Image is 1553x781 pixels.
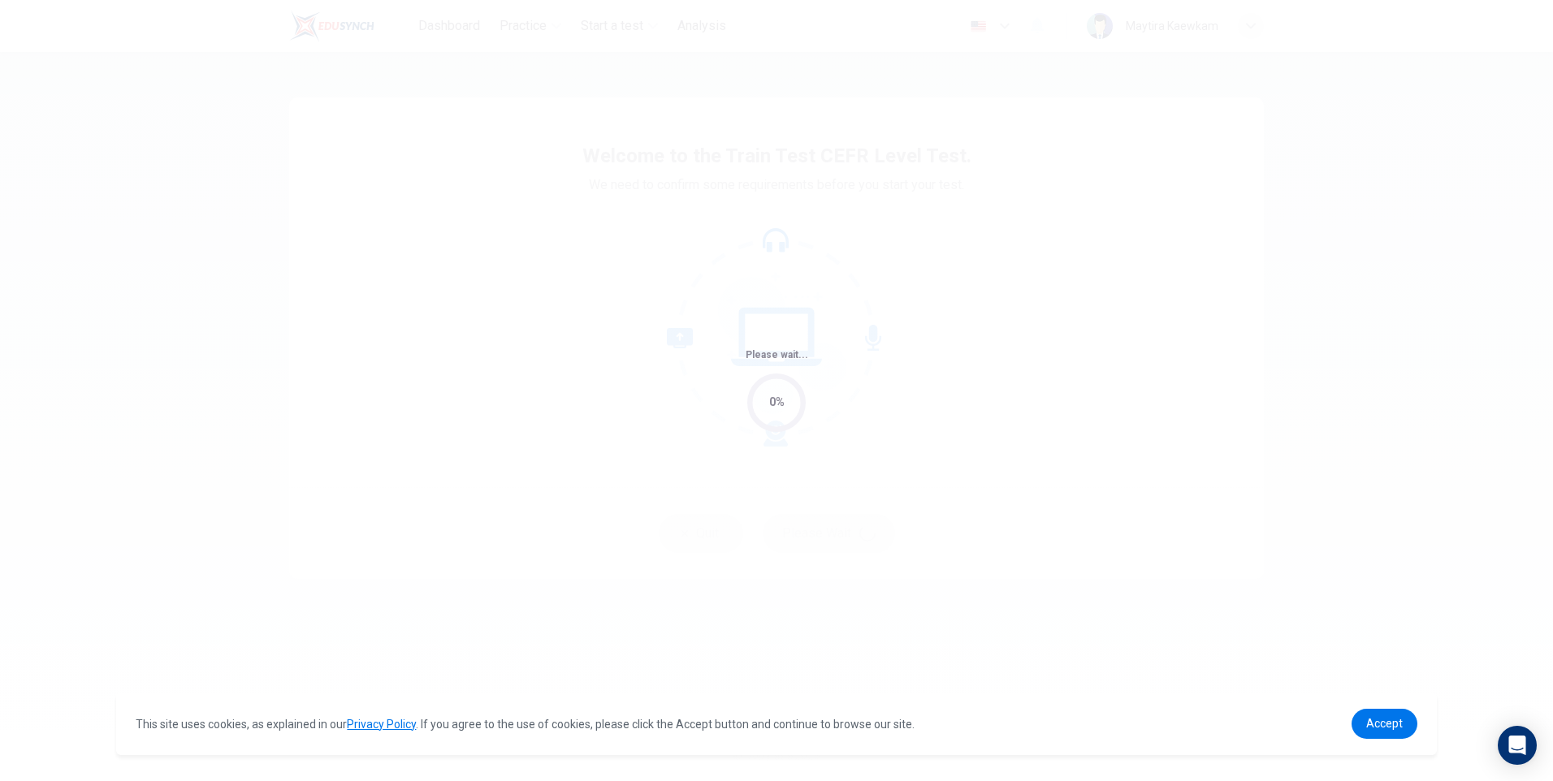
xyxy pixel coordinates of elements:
[769,393,785,412] div: 0%
[116,693,1436,755] div: cookieconsent
[1366,717,1403,730] span: Accept
[1352,709,1417,739] a: dismiss cookie message
[347,718,416,731] a: Privacy Policy
[746,349,808,360] span: Please wait...
[1498,726,1537,765] div: Open Intercom Messenger
[136,718,915,731] span: This site uses cookies, as explained in our . If you agree to the use of cookies, please click th...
